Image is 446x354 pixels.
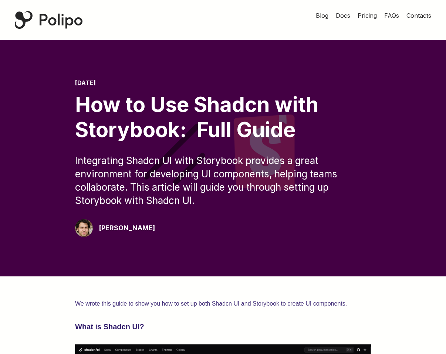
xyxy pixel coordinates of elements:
[336,12,350,19] span: Docs
[75,299,371,309] p: We wrote this guide to show you how to set up both Shadcn UI and Storybook to create UI components.
[384,12,399,19] span: FAQs
[358,11,377,20] a: Pricing
[316,12,328,19] span: Blog
[358,12,377,19] span: Pricing
[75,92,371,142] div: How to Use Shadcn with Storybook: Full Guide
[406,12,431,19] span: Contacts
[75,154,371,207] div: Integrating Shadcn UI with Storybook provides a great environment for developing UI components, h...
[406,11,431,20] a: Contacts
[384,11,399,20] a: FAQs
[75,321,371,333] h3: What is Shadcn UI?
[99,223,155,233] div: [PERSON_NAME]
[336,11,350,20] a: Docs
[75,219,93,237] img: Giorgio Pari Polipo
[75,79,96,86] time: [DATE]
[316,11,328,20] a: Blog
